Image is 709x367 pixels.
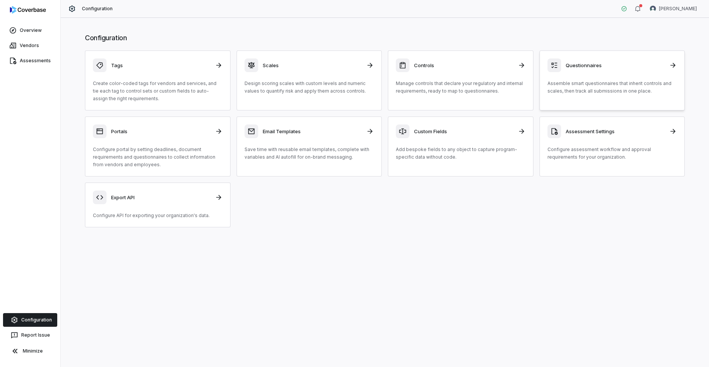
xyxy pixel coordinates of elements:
[237,50,382,110] a: ScalesDesign scoring scales with custom levels and numeric values to quantify risk and apply them...
[414,128,513,135] h3: Custom Fields
[2,39,59,52] a: Vendors
[85,117,231,176] a: PortalsConfigure portal by setting deadlines, document requirements and questionnaires to collect...
[93,80,223,102] p: Create color-coded tags for vendors and services, and tie each tag to control sets or custom fiel...
[21,332,50,338] span: Report Issue
[645,3,701,14] button: Justin Trimachi avatar[PERSON_NAME]
[263,128,362,135] h3: Email Templates
[93,146,223,169] p: Configure portal by setting deadlines, document requirements and questionnaires to collect inform...
[263,62,362,69] h3: Scales
[93,212,223,219] p: Configure API for exporting your organization's data.
[547,80,677,95] p: Assemble smart questionnaires that inherit controls and scales, then track all submissions in one...
[659,6,697,12] span: [PERSON_NAME]
[396,146,525,161] p: Add bespoke fields to any object to capture program-specific data without code.
[3,328,57,342] button: Report Issue
[237,117,382,176] a: Email TemplatesSave time with reusable email templates, complete with variables and AI autofill f...
[3,313,57,327] a: Configuration
[23,348,43,354] span: Minimize
[20,43,39,49] span: Vendors
[10,6,46,14] img: logo-D7KZi-bG.svg
[566,62,665,69] h3: Questionnaires
[3,343,57,359] button: Minimize
[20,58,51,64] span: Assessments
[388,50,533,110] a: ControlsManage controls that declare your regulatory and internal requirements, ready to map to q...
[540,117,685,176] a: Assessment SettingsConfigure assessment workflow and approval requirements for your organization.
[540,50,685,110] a: QuestionnairesAssemble smart questionnaires that inherit controls and scales, then track all subm...
[245,80,374,95] p: Design scoring scales with custom levels and numeric values to quantify risk and apply them acros...
[547,146,677,161] p: Configure assessment workflow and approval requirements for your organization.
[388,117,533,176] a: Custom FieldsAdd bespoke fields to any object to capture program-specific data without code.
[85,183,231,227] a: Export APIConfigure API for exporting your organization's data.
[111,194,210,201] h3: Export API
[111,128,210,135] h3: Portals
[111,62,210,69] h3: Tags
[20,27,42,33] span: Overview
[85,50,231,110] a: TagsCreate color-coded tags for vendors and services, and tie each tag to control sets or custom ...
[82,6,113,12] span: Configuration
[396,80,525,95] p: Manage controls that declare your regulatory and internal requirements, ready to map to questionn...
[21,317,52,323] span: Configuration
[245,146,374,161] p: Save time with reusable email templates, complete with variables and AI autofill for on-brand mes...
[566,128,665,135] h3: Assessment Settings
[2,54,59,68] a: Assessments
[2,24,59,37] a: Overview
[650,6,656,12] img: Justin Trimachi avatar
[414,62,513,69] h3: Controls
[85,33,685,43] h1: Configuration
